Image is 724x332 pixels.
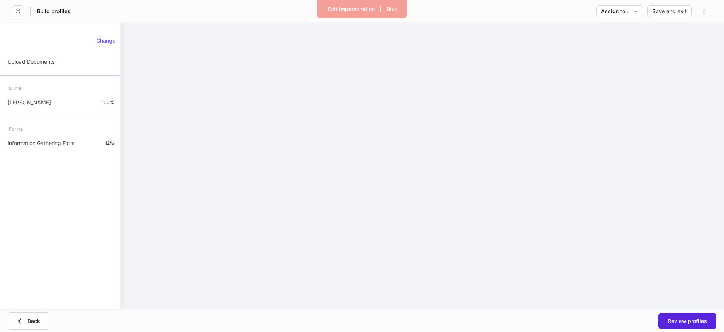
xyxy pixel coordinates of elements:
[323,3,380,15] button: Exit Impersonation
[9,122,23,136] div: Forms
[91,35,120,47] button: Change
[17,317,40,325] div: Back
[668,318,707,324] div: Review profiles
[647,5,692,17] button: Save and exit
[37,8,71,15] h5: Build profiles
[658,313,716,329] button: Review profiles
[601,9,638,14] div: Assign to...
[8,139,75,147] p: Information Gathering Form
[387,6,396,12] div: Blur
[8,312,49,330] button: Back
[96,38,115,43] div: Change
[382,3,401,15] button: Blur
[105,140,114,146] p: 12%
[328,6,375,12] div: Exit Impersonation
[102,99,114,106] p: 100%
[8,58,55,66] p: Upload Documents
[9,82,21,95] div: Client
[8,99,51,106] p: [PERSON_NAME]
[596,5,643,17] button: Assign to...
[652,9,687,14] div: Save and exit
